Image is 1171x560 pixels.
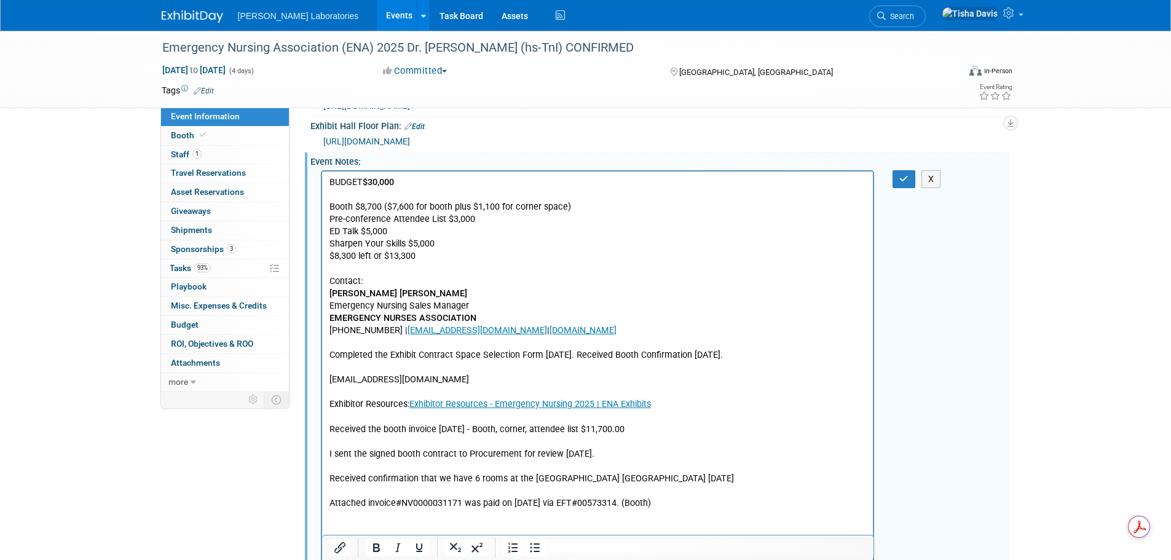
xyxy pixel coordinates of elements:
td: Tags [162,84,214,97]
a: ROI, Objectives & ROO [161,335,289,353]
a: Event Information [161,108,289,126]
span: Shipments [171,225,212,235]
button: Subscript [445,539,466,556]
span: ROI, Objectives & ROO [171,339,253,349]
span: 93% [194,263,211,272]
div: Event Notes: [310,152,1010,168]
span: more [168,377,188,387]
a: Giveaways [161,202,289,221]
img: Tisha Davis [942,7,998,20]
button: Numbered list [503,539,524,556]
span: Booth [171,130,208,140]
span: Attachments [171,358,220,368]
span: (4 days) [228,67,254,75]
a: [DOMAIN_NAME] [227,154,294,164]
img: ExhibitDay [162,10,223,23]
a: [URL][DOMAIN_NAME] [323,101,410,111]
button: Committed [379,65,452,77]
a: Budget [161,316,289,334]
span: 3 [227,244,236,253]
span: Search [886,12,914,21]
img: Format-Inperson.png [969,66,982,76]
button: Bold [366,539,387,556]
button: Bullet list [524,539,545,556]
a: Tasks93% [161,259,289,278]
div: Exhibit Hall Floor Plan: [310,117,1010,133]
button: Italic [387,539,408,556]
button: X [921,170,941,188]
span: [DATE] [DATE] [162,65,226,76]
td: Toggle Event Tabs [264,392,289,408]
button: Superscript [467,539,487,556]
span: Misc. Expenses & Credits [171,301,267,310]
a: Asset Reservations [161,183,289,202]
span: [PERSON_NAME] Laboratories [238,11,359,21]
a: more [161,373,289,392]
span: Event Information [171,111,240,121]
span: to [188,65,200,75]
i: Booth reservation complete [200,132,206,138]
b: $30,000 [41,6,72,16]
b: EMERGENCY NURSES ASSOCIATION [7,141,154,152]
button: Underline [409,539,430,556]
a: Travel Reservations [161,164,289,183]
div: In-Person [984,66,1012,76]
a: Staff1 [161,146,289,164]
span: Asset Reservations [171,187,244,197]
span: Staff [171,149,202,159]
span: Giveaways [171,206,211,216]
a: Edit [404,122,425,131]
a: Search [869,6,926,27]
span: [GEOGRAPHIC_DATA], [GEOGRAPHIC_DATA] [679,68,833,77]
a: Edit [194,87,214,95]
b: [PERSON_NAME] [PERSON_NAME] [7,117,145,127]
div: Event Format [886,64,1013,82]
a: Booth [161,127,289,145]
a: Shipments [161,221,289,240]
td: Personalize Event Tab Strip [243,392,264,408]
span: Travel Reservations [171,168,246,178]
span: Playbook [171,282,207,291]
a: Playbook [161,278,289,296]
span: 1 [192,149,202,159]
div: Event Rating [979,84,1012,90]
a: [URL][DOMAIN_NAME] [323,136,410,146]
a: Attachments [161,354,289,373]
button: Insert/edit link [329,539,350,556]
span: Tasks [170,263,211,273]
a: [EMAIL_ADDRESS][DOMAIN_NAME] [85,154,225,164]
a: Misc. Expenses & Credits [161,297,289,315]
a: Exhibitor Resources - Emergency Nursing 2025 | ENA Exhibits [87,227,329,238]
div: Emergency Nursing Association (ENA) 2025 Dr. [PERSON_NAME] (hs-TnI) CONFIRMED [158,37,940,59]
span: Budget [171,320,199,329]
a: Sponsorships3 [161,240,289,259]
span: Sponsorships [171,244,236,254]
